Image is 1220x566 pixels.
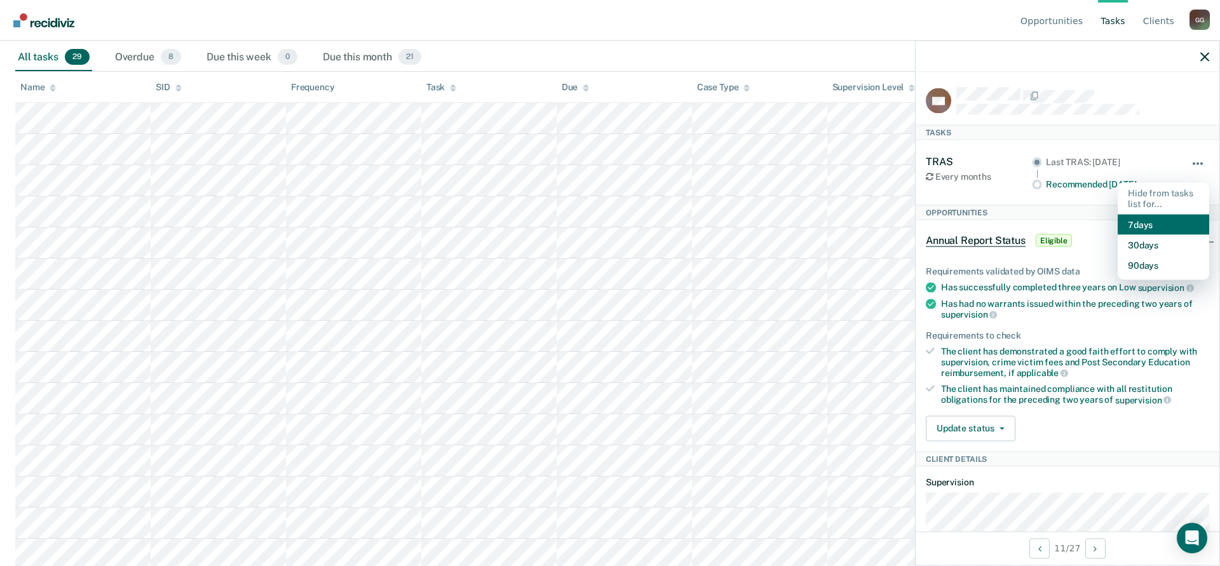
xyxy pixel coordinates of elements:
[1138,282,1194,292] span: supervision
[20,82,56,93] div: Name
[926,234,1026,247] span: Annual Report Status
[15,44,92,72] div: All tasks
[291,82,335,93] div: Frequency
[916,125,1219,140] div: Tasks
[1189,10,1210,30] div: G G
[941,298,1209,320] div: Has had no warrants issued within the preceding two years of
[941,384,1209,405] div: The client has maintained compliance with all restitution obligations for the preceding two years of
[1036,234,1072,247] span: Eligible
[926,266,1209,277] div: Requirements validated by OIMS data
[1118,255,1209,275] button: 90 days
[204,44,300,72] div: Due this week
[916,451,1219,466] div: Client Details
[1118,214,1209,234] button: 7 days
[926,172,1032,182] div: Every months
[926,330,1209,341] div: Requirements to check
[562,82,590,93] div: Due
[697,82,750,93] div: Case Type
[916,531,1219,565] div: 11 / 27
[926,476,1209,487] dt: Supervision
[161,49,181,65] span: 8
[398,49,421,65] span: 21
[426,82,456,93] div: Task
[1118,234,1209,255] button: 30 days
[941,309,997,320] span: supervision
[1115,394,1171,405] span: supervision
[1177,523,1207,553] div: Open Intercom Messenger
[1189,10,1210,30] button: Profile dropdown button
[1085,538,1106,558] button: Next Client
[156,82,182,93] div: SID
[916,205,1219,220] div: Opportunities
[941,346,1209,378] div: The client has demonstrated a good faith effort to comply with supervision, crime victim fees and...
[1017,368,1068,378] span: applicable
[65,49,90,65] span: 29
[320,44,424,72] div: Due this month
[916,220,1219,261] div: Annual Report StatusEligible
[832,82,916,93] div: Supervision Level
[1118,182,1209,214] div: Hide from tasks list for...
[13,13,74,27] img: Recidiviz
[1029,538,1050,558] button: Previous Client
[926,415,1015,441] button: Update status
[278,49,297,65] span: 0
[112,44,184,72] div: Overdue
[941,282,1209,293] div: Has successfully completed three years on Low
[926,155,1032,167] div: TRAS
[1046,156,1174,167] div: Last TRAS: [DATE]
[1046,179,1174,189] div: Recommended [DATE]
[1118,182,1209,280] div: Dropdown Menu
